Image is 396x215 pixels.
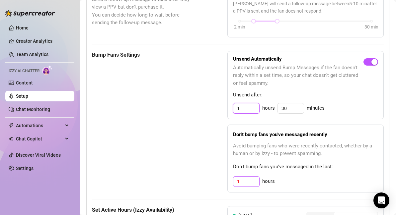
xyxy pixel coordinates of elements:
[262,178,275,186] span: hours
[364,23,378,30] div: 30 min
[9,123,14,128] span: thunderbolt
[233,64,363,87] span: Automatically unsend Bump Messages if the fan doesn't reply within a set time, so your chat doesn...
[16,120,63,131] span: Automations
[16,166,34,171] a: Settings
[233,56,282,62] strong: Unsend Automatically
[16,36,69,46] a: Creator Analytics
[234,23,245,30] div: 2 min
[16,107,50,112] a: Chat Monitoring
[16,52,48,57] a: Team Analytics
[5,10,55,17] img: logo-BBDzfeDw.svg
[16,25,29,30] a: Home
[233,163,378,171] span: Don't bump fans you've messaged in the last:
[16,80,33,85] a: Content
[16,134,63,144] span: Chat Copilot
[262,104,275,112] span: hours
[233,142,378,158] span: Avoid bumping fans who were recently contacted, whether by a human or by Izzy - to prevent spamming.
[9,68,40,74] span: Izzy AI Chatter
[92,51,194,59] h5: Bump Fans Settings
[373,192,389,208] div: Open Intercom Messenger
[307,104,325,112] span: minutes
[233,91,378,99] span: Unsend after:
[16,152,61,158] a: Discover Viral Videos
[42,65,52,75] img: AI Chatter
[233,132,327,137] strong: Don't bump fans you've messaged recently
[9,136,13,141] img: Chat Copilot
[16,93,28,99] a: Setup
[92,206,194,214] h5: Set Active Hours (Izzy Availability)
